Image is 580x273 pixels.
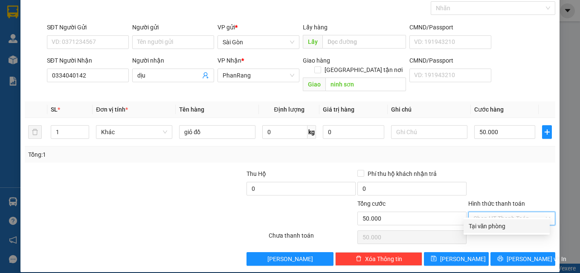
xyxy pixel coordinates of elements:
button: delete [28,125,42,139]
div: Tại văn phòng [469,221,545,231]
span: Giao hàng [303,57,330,64]
span: [PERSON_NAME] [267,254,313,264]
input: 0 [323,125,384,139]
b: Thiện Trí [11,55,38,80]
button: plus [542,125,552,139]
button: save[PERSON_NAME] [424,252,489,266]
label: Hình thức thanh toán [468,200,525,207]
img: logo.jpg [93,11,113,31]
span: [GEOGRAPHIC_DATA] tận nơi [321,65,406,75]
span: user-add [202,72,209,79]
button: printer[PERSON_NAME] và In [490,252,555,266]
span: Đơn vị tính [96,106,128,113]
span: Khác [101,126,167,138]
div: Tổng: 1 [28,150,225,159]
span: Thu Hộ [246,170,266,177]
span: Định lượng [274,106,304,113]
span: delete [356,256,362,262]
span: VP Nhận [217,57,241,64]
span: printer [497,256,503,262]
th: Ghi chú [388,101,471,118]
li: (c) 2017 [72,40,117,51]
span: SL [51,106,58,113]
div: CMND/Passport [409,23,491,32]
span: Xóa Thông tin [365,254,402,264]
b: Gửi khách hàng [52,12,84,52]
span: Giao [303,78,325,91]
div: Người gửi [132,23,214,32]
span: plus [542,129,551,135]
span: Giá trị hàng [323,106,354,113]
b: [DOMAIN_NAME] [72,32,117,39]
input: Dọc đường [322,35,406,49]
span: [PERSON_NAME] [440,254,486,264]
span: Cước hàng [474,106,504,113]
button: [PERSON_NAME] [246,252,333,266]
div: VP gửi [217,23,299,32]
div: Người nhận [132,56,214,65]
span: kg [307,125,316,139]
div: SĐT Người Nhận [47,56,129,65]
span: Phí thu hộ khách nhận trả [364,169,440,178]
input: VD: Bàn, Ghế [179,125,255,139]
input: Ghi Chú [391,125,467,139]
input: Dọc đường [325,78,406,91]
span: PhanRang [223,69,294,82]
span: Lấy hàng [303,24,328,31]
span: Lấy [303,35,322,49]
span: [PERSON_NAME] và In [507,254,566,264]
div: CMND/Passport [409,56,491,65]
div: Chưa thanh toán [268,231,357,246]
span: Tổng cước [357,200,386,207]
span: Sài Gòn [223,36,294,49]
div: SĐT Người Gửi [47,23,129,32]
span: Tên hàng [179,106,204,113]
button: deleteXóa Thông tin [335,252,422,266]
span: save [431,256,437,262]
